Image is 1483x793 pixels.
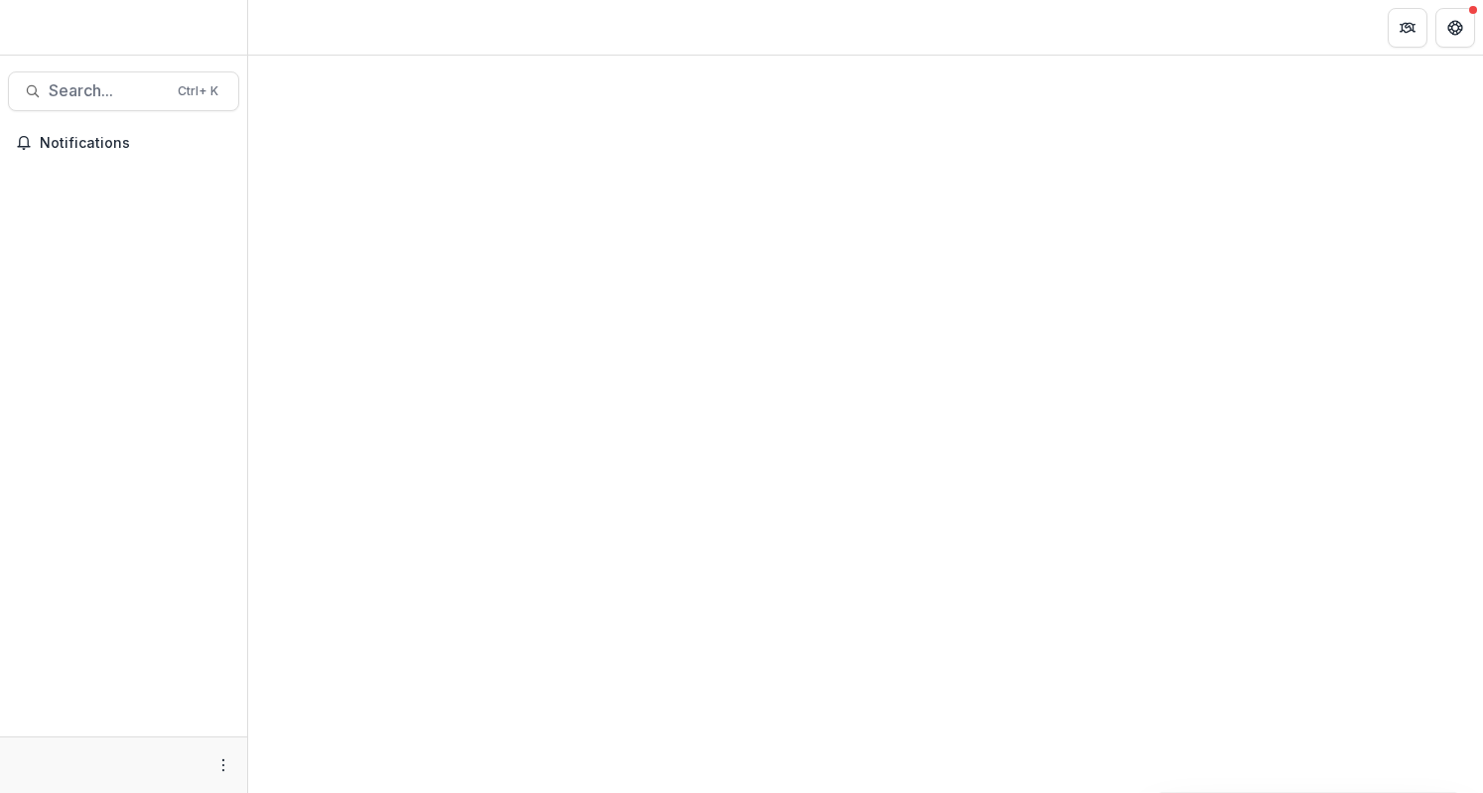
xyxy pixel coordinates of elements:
button: Partners [1388,8,1427,48]
button: Get Help [1435,8,1475,48]
button: Search... [8,71,239,111]
span: Notifications [40,135,231,152]
button: Notifications [8,127,239,159]
button: More [211,753,235,777]
nav: breadcrumb [256,13,340,42]
div: Ctrl + K [174,80,222,102]
span: Search... [49,81,166,100]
